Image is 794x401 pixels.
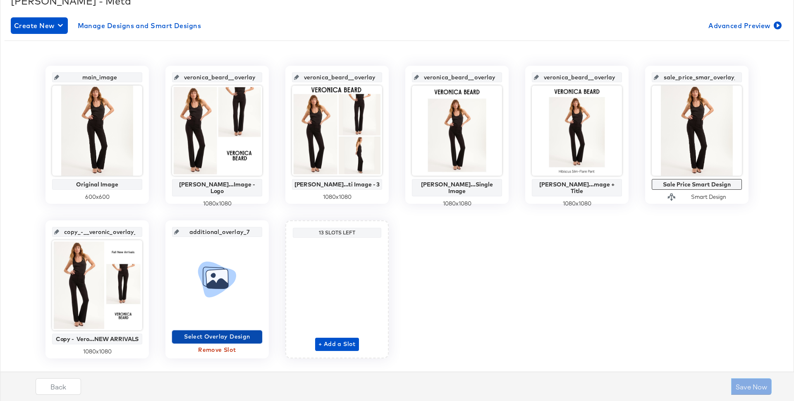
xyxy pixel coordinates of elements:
div: 1080 x 1080 [412,200,502,208]
button: + Add a Slot [315,338,359,351]
button: Advanced Preview [705,17,783,34]
div: Smart Design [691,193,726,201]
div: 13 Slots Left [295,229,379,236]
div: 1080 x 1080 [292,193,382,201]
button: Create New [11,17,68,34]
div: [PERSON_NAME]...Image - Logo [174,181,260,194]
span: + Add a Slot [318,339,356,349]
div: [PERSON_NAME]...ti Image - 3 [294,181,380,188]
span: Advanced Preview [708,20,780,31]
div: 1080 x 1080 [172,200,262,208]
div: [PERSON_NAME]...Single Image [414,181,500,194]
div: Original Image [54,181,140,188]
span: Manage Designs and Smart Designs [78,20,201,31]
span: Remove Slot [175,345,259,355]
span: Create New [14,20,65,31]
button: Select Overlay Design [172,330,262,344]
button: Manage Designs and Smart Designs [74,17,205,34]
div: Sale Price Smart Design [654,181,740,188]
div: [PERSON_NAME]...mage + Title [534,181,620,194]
button: Back [36,378,81,395]
div: 600 x 600 [52,193,142,201]
div: 1080 x 1080 [52,348,142,356]
div: 1080 x 1080 [532,200,622,208]
button: Remove Slot [172,344,262,357]
div: Copy - Vero...NEW ARRIVALS [54,336,140,342]
span: Select Overlay Design [175,332,259,342]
